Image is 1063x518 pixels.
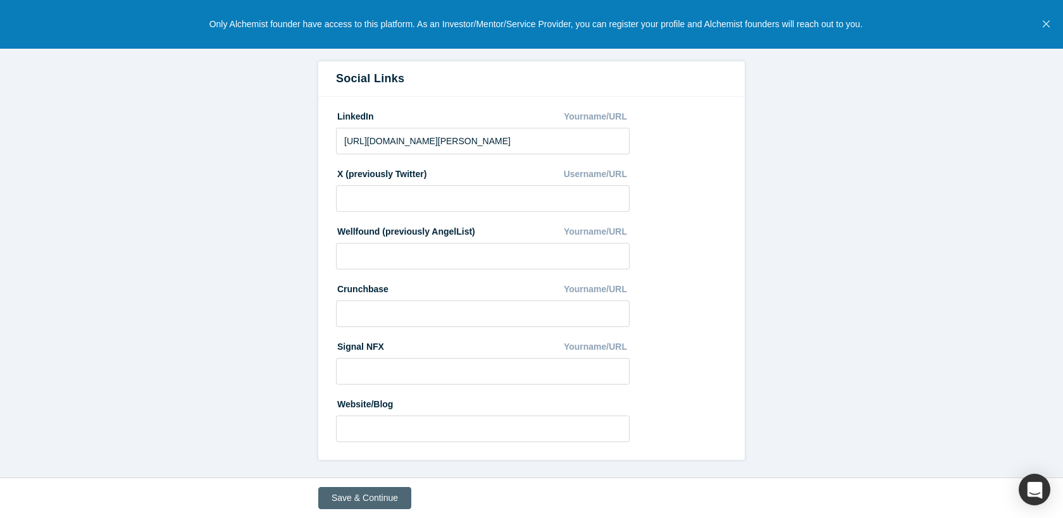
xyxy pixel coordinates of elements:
[564,221,630,243] div: Yourname/URL
[336,221,475,238] label: Wellfound (previously AngelList)
[336,336,384,354] label: Signal NFX
[564,163,630,185] div: Username/URL
[336,278,389,296] label: Crunchbase
[336,106,374,123] label: LinkedIn
[209,18,863,31] p: Only Alchemist founder have access to this platform. As an Investor/Mentor/Service Provider, you ...
[564,106,630,128] div: Yourname/URL
[564,278,630,300] div: Yourname/URL
[336,393,393,411] label: Website/Blog
[564,336,630,358] div: Yourname/URL
[318,487,411,509] button: Save & Continue
[336,70,727,87] h3: Social Links
[336,163,426,181] label: X (previously Twitter)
